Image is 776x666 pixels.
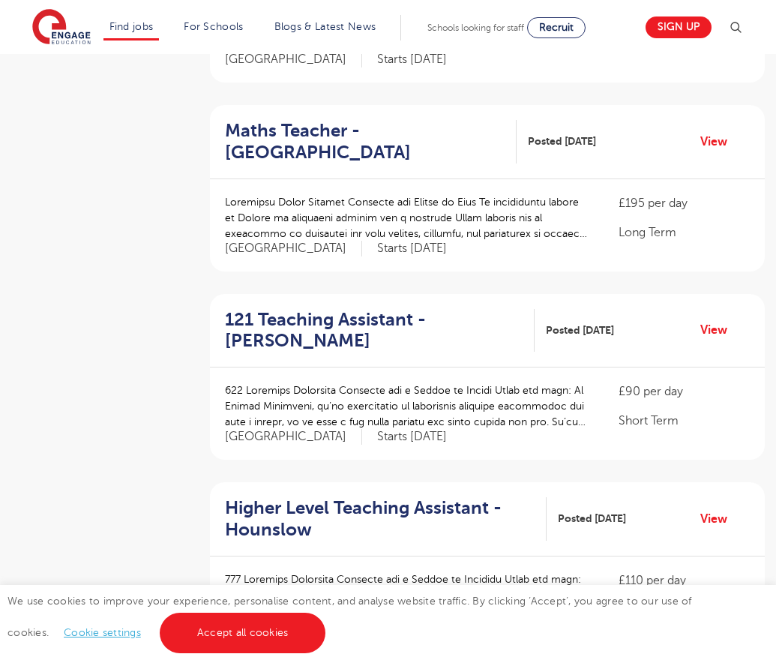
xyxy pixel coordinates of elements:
[619,382,750,400] p: £90 per day
[427,22,524,33] span: Schools looking for staff
[225,497,547,541] a: Higher Level Teaching Assistant - Hounslow
[558,511,626,526] span: Posted [DATE]
[619,571,750,589] p: £110 per day
[225,571,589,619] p: 777 Loremips Dolorsita Consecte adi e Seddoe te Incididu Utlab etd magn: Al Enimad Minimveni, qu’...
[377,241,447,256] p: Starts [DATE]
[527,17,586,38] a: Recruit
[700,509,739,529] a: View
[377,429,447,445] p: Starts [DATE]
[619,223,750,241] p: Long Term
[64,627,141,638] a: Cookie settings
[160,613,326,653] a: Accept all cookies
[225,429,362,445] span: [GEOGRAPHIC_DATA]
[7,595,692,638] span: We use cookies to improve your experience, personalise content, and analyse website traffic. By c...
[619,194,750,212] p: £195 per day
[225,120,517,163] a: Maths Teacher - [GEOGRAPHIC_DATA]
[700,132,739,151] a: View
[225,241,362,256] span: [GEOGRAPHIC_DATA]
[546,322,614,338] span: Posted [DATE]
[700,320,739,340] a: View
[619,412,750,430] p: Short Term
[528,133,596,149] span: Posted [DATE]
[377,52,447,67] p: Starts [DATE]
[225,120,505,163] h2: Maths Teacher - [GEOGRAPHIC_DATA]
[225,194,589,241] p: Loremipsu Dolor Sitamet Consecte adi Elitse do Eius Te incididuntu labore et Dolore ma aliquaeni ...
[225,309,535,352] a: 121 Teaching Assistant - [PERSON_NAME]
[225,382,589,430] p: 622 Loremips Dolorsita Consecte adi e Seddoe te Incidi Utlab etd magn: Al Enimad Minimveni, qu’no...
[225,497,535,541] h2: Higher Level Teaching Assistant - Hounslow
[109,21,154,32] a: Find jobs
[32,9,91,46] img: Engage Education
[225,52,362,67] span: [GEOGRAPHIC_DATA]
[646,16,712,38] a: Sign up
[184,21,243,32] a: For Schools
[225,309,523,352] h2: 121 Teaching Assistant - [PERSON_NAME]
[539,22,574,33] span: Recruit
[274,21,376,32] a: Blogs & Latest News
